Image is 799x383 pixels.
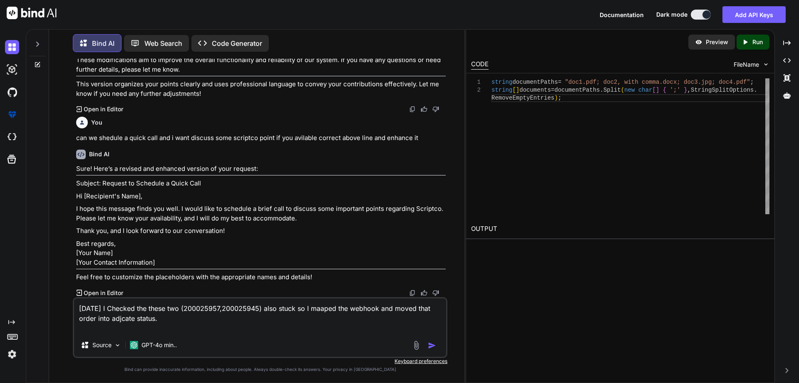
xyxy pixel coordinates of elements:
span: = [558,79,561,85]
img: githubDark [5,85,19,99]
p: This version organizes your points clearly and uses professional language to convey your contribu... [76,80,446,98]
span: [ [512,87,516,93]
span: ] [516,87,519,93]
img: copy [409,290,416,296]
p: Subject: Request to Schedule a Quick Call [76,179,446,188]
span: ) [554,95,558,101]
span: } [684,87,687,93]
div: CODE [471,60,489,70]
span: char [638,87,653,93]
p: These modifications aim to improve the overall functionality and reliability of our system. If yo... [76,55,446,74]
h6: You [91,118,102,127]
span: { [663,87,666,93]
span: Documentation [600,11,644,18]
span: RemoveEmptyEntries [491,95,554,101]
p: Web Search [144,38,182,48]
img: darkChat [5,40,19,54]
span: documentPaths [512,79,558,85]
span: new [624,87,635,93]
span: StringSplitOptions [691,87,754,93]
span: "doc1.pdf; doc2, with comma.docx; doc3.jpg; doc4.p [565,79,739,85]
img: Bind AI [7,7,57,19]
span: [ [652,87,655,93]
p: Bind can provide inaccurate information, including about people. Always double-check its answers.... [73,366,447,373]
textarea: [DATE] I Checked the these two (200025957,200025945) also stuck so I maaped the webhook and moved... [74,298,446,333]
span: ; [750,79,753,85]
span: documentPaths [554,87,600,93]
img: premium [5,108,19,122]
span: ';' [670,87,680,93]
span: df" [739,79,750,85]
p: GPT-4o min.. [141,341,177,349]
button: Add API Keys [722,6,786,23]
span: Split [603,87,621,93]
span: Dark mode [656,10,687,19]
img: settings [5,347,19,361]
img: preview [695,38,702,46]
p: Sure! Here’s a revised and enhanced version of your request: [76,164,446,174]
img: copy [409,106,416,113]
p: I hope this message finds you well. I would like to schedule a brief call to discuss some importa... [76,204,446,223]
img: chevron down [762,61,769,68]
p: Hi [Recipient's Name], [76,192,446,201]
span: ] [656,87,659,93]
div: 2 [471,86,481,94]
img: like [421,290,427,296]
button: Documentation [600,10,644,19]
img: dislike [432,290,439,296]
h6: Bind AI [89,150,109,158]
p: Best regards, [Your Name] [Your Contact Information] [76,239,446,268]
p: Preview [706,38,728,46]
span: string [491,79,512,85]
span: documents [519,87,551,93]
p: Thank you, and I look forward to our conversation! [76,226,446,236]
p: Bind AI [92,38,114,48]
img: darkAi-studio [5,63,19,77]
span: string [491,87,512,93]
img: like [421,106,427,113]
p: can we shedule a quick call and i want discuss some scriptco point if you avilable correct above ... [76,133,446,143]
img: attachment [412,340,421,350]
p: Keyboard preferences [73,358,447,365]
p: Run [752,38,763,46]
p: Open in Editor [84,289,123,297]
div: 1 [471,78,481,86]
p: Open in Editor [84,105,123,113]
span: , [687,87,690,93]
img: dislike [432,106,439,113]
span: . [600,87,603,93]
p: Source [92,341,112,349]
span: . [754,87,757,93]
img: GPT-4o mini [130,341,138,349]
img: Pick Models [114,342,121,349]
img: icon [428,341,436,350]
p: Feel free to customize the placeholders with the appropriate names and details! [76,273,446,282]
img: cloudideIcon [5,130,19,144]
h2: OUTPUT [466,219,774,239]
span: = [551,87,554,93]
span: ( [621,87,624,93]
p: Code Generator [212,38,262,48]
span: FileName [734,60,759,69]
span: ; [558,95,561,101]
